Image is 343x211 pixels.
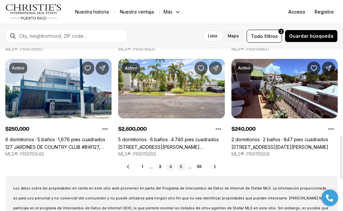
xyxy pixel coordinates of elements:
[264,33,278,39] font: filtros
[289,33,333,39] font: Guardar búsqueda
[311,5,338,19] button: Registro
[188,164,192,169] font: ...
[75,9,109,15] font: Nuestra historia
[212,122,225,136] button: Opciones de propiedad
[208,33,217,38] font: Lista
[125,65,137,70] font: Activo
[139,163,204,171] nav: Paginación
[247,30,282,43] button: Todofiltros2
[164,9,172,15] font: Más
[315,9,334,15] font: Registro
[149,164,153,169] font: ...
[231,144,328,150] a: 463 SAGRADO CORAZÓN #302-A, SAN JUAN PR, 00915
[288,9,305,15] font: Acceso
[5,144,112,150] a: 127 JARDINES DE COUNTRY CLUB #BW127, CAROLINA PR, 00983
[141,164,143,169] font: 1
[180,164,182,169] font: 5
[96,62,109,75] button: Compartir propiedad
[251,33,263,39] font: Todo
[115,7,159,17] a: Nuestra ventaja
[70,7,114,17] a: Nuestra historia
[324,122,338,136] button: Opciones de propiedad
[120,9,154,15] font: Nuestra ventaja
[159,164,161,169] font: 3
[98,122,112,136] button: Opciones de propiedad
[5,4,62,20] img: logo
[285,30,338,42] button: Guardar búsqueda
[194,62,208,75] button: Guardar propiedad: 154 CALLE VIOLETA
[307,62,320,75] button: Guardar Propiedad: 463 SAGRADO CORAZON #302-A
[118,144,224,150] a: 154 CALLE VIOLETA, SAN JUAN PR, 00927
[284,5,309,19] button: Acceso
[322,62,335,75] button: Compartir propiedad
[228,33,239,38] font: Mapa
[197,164,202,169] font: 55
[238,65,251,70] font: Activo
[12,65,24,70] font: Activo
[209,62,222,75] button: Compartir propiedad
[280,29,282,33] font: 2
[160,7,185,17] button: Más
[169,164,172,169] font: 4
[81,62,94,75] button: Guardar Propiedad: 127 JARDINES DE COUNTRY CLUB #BW127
